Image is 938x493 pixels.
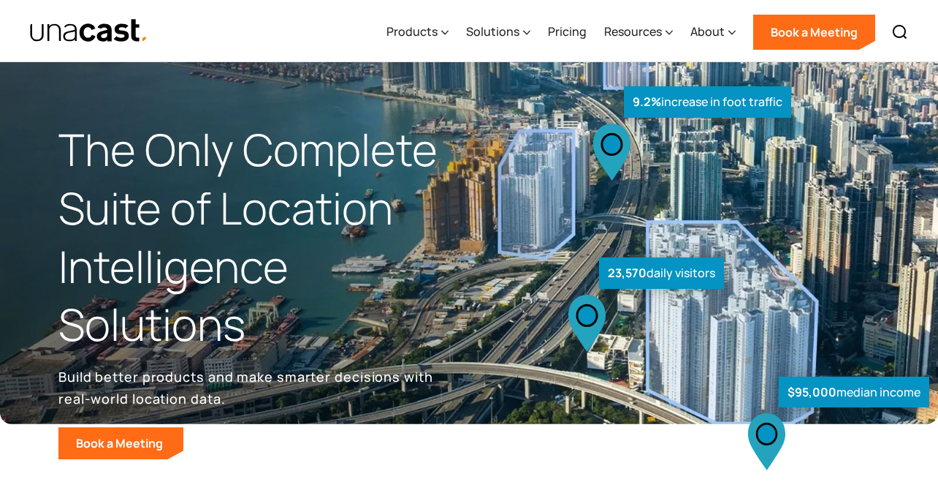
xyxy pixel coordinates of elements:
div: Products [386,2,449,62]
div: Solutions [466,2,530,62]
div: Resources [604,2,673,62]
div: increase in foot traffic [624,86,791,118]
div: About [690,23,725,40]
div: median income [779,377,929,408]
div: About [690,2,736,62]
strong: 9.2% [633,94,661,110]
div: Solutions [466,23,519,40]
a: Pricing [548,2,587,62]
img: Search icon [891,23,909,41]
p: Build better products and make smarter decisions with real-world location data. [58,366,438,410]
a: Book a Meeting [753,15,875,50]
a: Book a Meeting [58,427,183,459]
strong: $95,000 [788,384,836,400]
div: Resources [604,23,662,40]
div: Products [386,23,438,40]
a: home [29,18,148,44]
img: Unacast text logo [29,18,148,44]
h1: The Only Complete Suite of Location Intelligence Solutions [58,121,469,354]
strong: 23,570 [608,265,647,281]
div: daily visitors [599,257,724,289]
